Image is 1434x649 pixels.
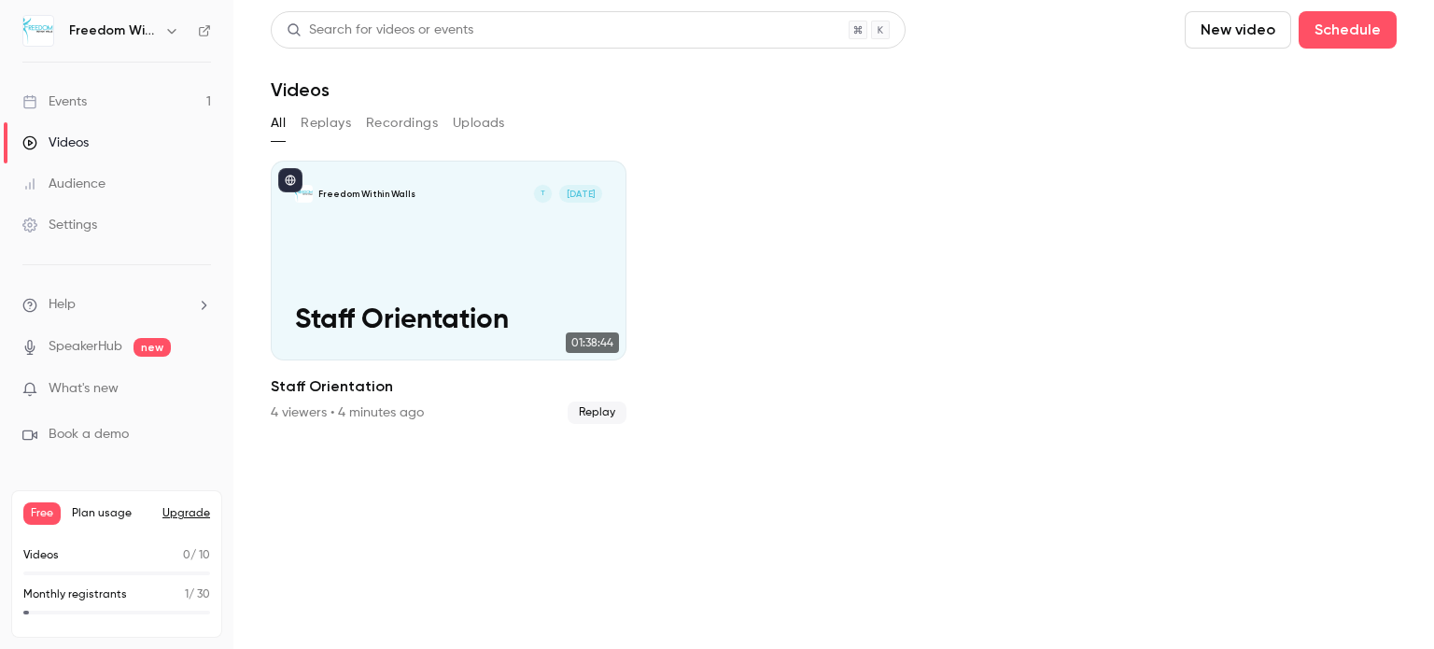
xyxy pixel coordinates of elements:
div: Videos [22,134,89,152]
p: Freedom Within Walls [318,188,415,200]
div: Audience [22,175,105,193]
button: Recordings [366,108,438,138]
button: published [278,168,302,192]
button: New video [1185,11,1291,49]
li: Staff Orientation [271,161,626,424]
span: What's new [49,379,119,399]
h2: Staff Orientation [271,375,626,398]
div: Search for videos or events [287,21,473,40]
h1: Videos [271,78,330,101]
ul: Videos [271,161,1397,424]
span: Plan usage [72,506,151,521]
a: SpeakerHub [49,337,122,357]
li: help-dropdown-opener [22,295,211,315]
button: Replays [301,108,351,138]
img: Freedom Within Walls [23,16,53,46]
p: Staff Orientation [295,304,602,336]
span: Replay [568,402,626,424]
button: Upgrade [162,506,210,521]
p: / 30 [185,586,210,603]
img: Staff Orientation [295,185,313,203]
p: / 10 [183,547,210,564]
a: Staff OrientationFreedom Within WallsT[DATE]Staff Orientation01:38:44Staff Orientation4 viewers •... [271,161,626,424]
p: Videos [23,547,59,564]
span: 0 [183,550,190,561]
button: All [271,108,286,138]
iframe: Noticeable Trigger [189,381,211,398]
span: 1 [185,589,189,600]
span: Free [23,502,61,525]
div: 4 viewers • 4 minutes ago [271,403,424,422]
span: Book a demo [49,425,129,444]
button: Uploads [453,108,505,138]
div: T [533,184,553,204]
section: Videos [271,11,1397,638]
div: Events [22,92,87,111]
span: [DATE] [559,185,602,203]
span: new [134,338,171,357]
span: Help [49,295,76,315]
span: 01:38:44 [566,332,619,353]
h6: Freedom Within Walls [69,21,157,40]
div: Settings [22,216,97,234]
p: Monthly registrants [23,586,127,603]
button: Schedule [1299,11,1397,49]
